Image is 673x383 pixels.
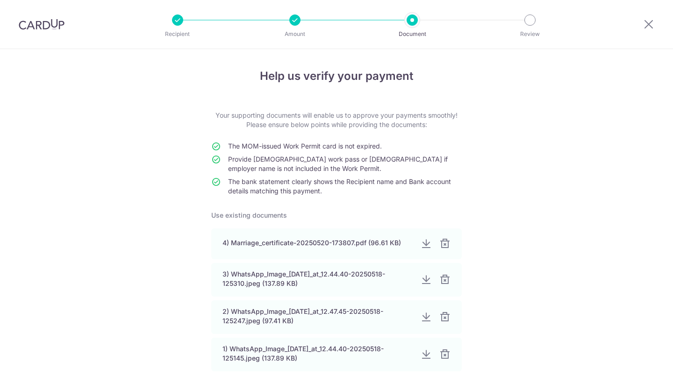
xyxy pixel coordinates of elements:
div: 2) WhatsApp_Image_[DATE]_at_12.47.45-20250518-125247.jpeg (97.41 KB) [222,307,413,326]
div: 1) WhatsApp_Image_[DATE]_at_12.44.40-20250518-125145.jpeg (137.89 KB) [222,344,413,363]
img: CardUp [19,19,64,30]
p: Amount [260,29,329,39]
span: The bank statement clearly shows the Recipient name and Bank account details matching this payment. [228,177,451,195]
div: 4) Marriage_certificate-20250520-173807.pdf (96.61 KB) [222,238,413,248]
p: Your supporting documents will enable us to approve your payments smoothly! Please ensure below p... [211,111,462,129]
p: Recipient [143,29,212,39]
div: 3) WhatsApp_Image_[DATE]_at_12.44.40-20250518-125310.jpeg (137.89 KB) [222,270,413,288]
span: Provide [DEMOGRAPHIC_DATA] work pass or [DEMOGRAPHIC_DATA] if employer name is not included in th... [228,155,448,172]
p: Review [495,29,565,39]
p: Document [378,29,447,39]
p: Use existing documents [211,211,462,220]
h4: Help us verify your payment [211,68,462,85]
span: The MOM-issued Work Permit card is not expired. [228,142,382,150]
